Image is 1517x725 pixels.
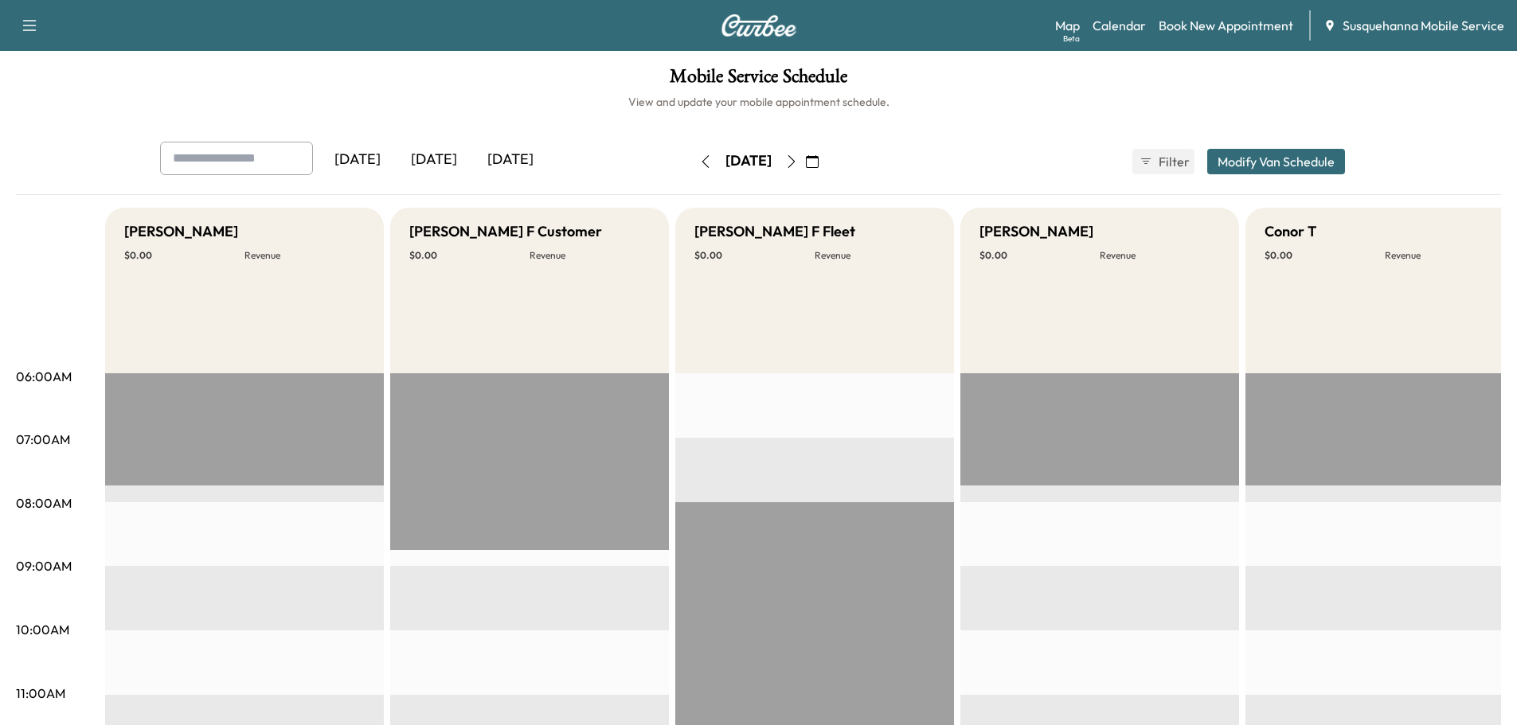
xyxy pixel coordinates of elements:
[409,220,602,243] h5: [PERSON_NAME] F Customer
[1132,149,1194,174] button: Filter
[1159,152,1187,171] span: Filter
[16,430,70,449] p: 07:00AM
[1063,33,1080,45] div: Beta
[16,684,65,703] p: 11:00AM
[1055,16,1080,35] a: MapBeta
[472,142,549,178] div: [DATE]
[1100,249,1220,262] p: Revenue
[694,249,815,262] p: $ 0.00
[319,142,396,178] div: [DATE]
[409,249,530,262] p: $ 0.00
[1343,16,1504,35] span: Susquehanna Mobile Service
[1265,220,1316,243] h5: Conor T
[124,249,244,262] p: $ 0.00
[244,249,365,262] p: Revenue
[16,493,72,513] p: 08:00AM
[16,94,1501,110] h6: View and update your mobile appointment schedule.
[16,367,72,386] p: 06:00AM
[16,620,69,639] p: 10:00AM
[124,220,238,243] h5: [PERSON_NAME]
[396,142,472,178] div: [DATE]
[530,249,650,262] p: Revenue
[1159,16,1293,35] a: Book New Appointment
[1093,16,1146,35] a: Calendar
[979,249,1100,262] p: $ 0.00
[1207,149,1345,174] button: Modify Van Schedule
[694,220,855,243] h5: [PERSON_NAME] F Fleet
[16,556,72,575] p: 09:00AM
[1385,249,1505,262] p: Revenue
[725,151,772,171] div: [DATE]
[16,67,1501,94] h1: Mobile Service Schedule
[1265,249,1385,262] p: $ 0.00
[721,14,797,37] img: Curbee Logo
[979,220,1093,243] h5: [PERSON_NAME]
[815,249,935,262] p: Revenue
